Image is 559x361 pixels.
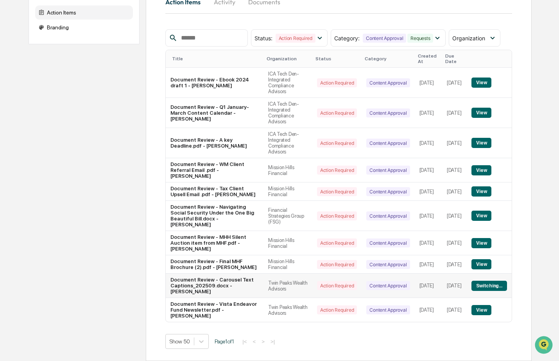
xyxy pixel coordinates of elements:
[5,110,52,125] a: 🔎Data Lookup
[8,114,14,121] div: 🔎
[276,34,315,43] div: Action Required
[415,255,442,274] td: [DATE]
[442,231,467,255] td: [DATE]
[317,238,357,247] div: Action Required
[317,166,357,175] div: Action Required
[442,158,467,182] td: [DATE]
[366,260,410,269] div: Content Approval
[415,201,442,231] td: [DATE]
[268,338,277,345] button: >|
[263,98,312,128] td: ICA Tech Den-Integrated Compliance Advisors
[263,68,312,98] td: ICA Tech Den-Integrated Compliance Advisors
[263,182,312,201] td: Mission Hills Financial
[263,158,312,182] td: Mission Hills Financial
[317,78,357,87] div: Action Required
[317,260,357,269] div: Action Required
[172,56,260,61] div: Title
[366,187,410,196] div: Content Approval
[166,231,263,255] td: Document Review - MHH Silent Auction item from MHF.pdf - [PERSON_NAME]
[415,298,442,322] td: [DATE]
[166,182,263,201] td: Document Review - Tax Client Upsell Email .pdf - [PERSON_NAME]
[317,305,357,314] div: Action Required
[471,211,491,221] button: View
[415,128,442,158] td: [DATE]
[27,68,99,74] div: We're available if you need us!
[452,35,485,42] span: Organization
[445,53,464,64] div: Due Date
[366,108,410,117] div: Content Approval
[415,68,442,98] td: [DATE]
[442,201,467,231] td: [DATE]
[166,274,263,298] td: Document Review - Carousel Text Captions_202509.docx - [PERSON_NAME]
[442,68,467,98] td: [DATE]
[534,335,555,356] iframe: Open customer support
[471,186,491,197] button: View
[415,274,442,298] td: [DATE]
[366,238,410,247] div: Content Approval
[27,60,128,68] div: Start new chat
[471,281,507,291] button: Switching...
[240,338,249,345] button: |<
[8,99,14,106] div: 🖐️
[471,78,491,88] button: View
[263,128,312,158] td: ICA Tech Den-Integrated Compliance Advisors
[8,16,142,29] p: How can we help?
[166,201,263,231] td: Document Review - Navigating Social Security Under the One Big Beautiful Bill.docx - [PERSON_NAME]
[442,128,467,158] td: [DATE]
[471,238,491,248] button: View
[471,305,491,315] button: View
[267,56,309,61] div: Organization
[442,182,467,201] td: [DATE]
[415,158,442,182] td: [DATE]
[415,231,442,255] td: [DATE]
[263,231,312,255] td: Mission Hills Financial
[366,281,410,290] div: Content Approval
[16,114,49,121] span: Data Lookup
[317,211,357,220] div: Action Required
[250,338,258,345] button: <
[57,99,63,106] div: 🗄️
[365,56,411,61] div: Category
[263,274,312,298] td: Twin Peaks Wealth Advisors
[317,187,357,196] div: Action Required
[55,132,95,139] a: Powered byPylon
[166,158,263,182] td: Document Review - WM Client Referral Email .pdf - [PERSON_NAME]
[5,96,54,110] a: 🖐️Preclearance
[442,98,467,128] td: [DATE]
[35,20,133,34] div: Branding
[263,201,312,231] td: Financial Strategies Group (FSG)
[471,165,491,175] button: View
[471,138,491,148] button: View
[442,274,467,298] td: [DATE]
[366,78,410,87] div: Content Approval
[263,298,312,322] td: Twin Peaks Wealth Advisors
[259,338,267,345] button: >
[254,35,272,42] span: Status :
[263,255,312,274] td: Mission Hills Financial
[366,211,410,220] div: Content Approval
[8,60,22,74] img: 1746055101610-c473b297-6a78-478c-a979-82029cc54cd1
[415,98,442,128] td: [DATE]
[317,108,357,117] div: Action Required
[315,56,358,61] div: Status
[407,34,433,43] div: Requests
[418,53,439,64] div: Created At
[35,5,133,20] div: Action Items
[366,166,410,175] div: Content Approval
[442,255,467,274] td: [DATE]
[471,108,491,118] button: View
[133,62,142,72] button: Start new chat
[366,139,410,148] div: Content Approval
[215,338,234,345] span: Page 1 of 1
[16,99,50,106] span: Preclearance
[317,139,357,148] div: Action Required
[471,259,491,269] button: View
[64,99,97,106] span: Attestations
[166,255,263,274] td: Document Review - Final MHF Brochure (2).pdf - [PERSON_NAME]
[317,281,357,290] div: Action Required
[415,182,442,201] td: [DATE]
[166,68,263,98] td: Document Review - Ebook 2024 draft 1 - [PERSON_NAME]
[366,305,410,314] div: Content Approval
